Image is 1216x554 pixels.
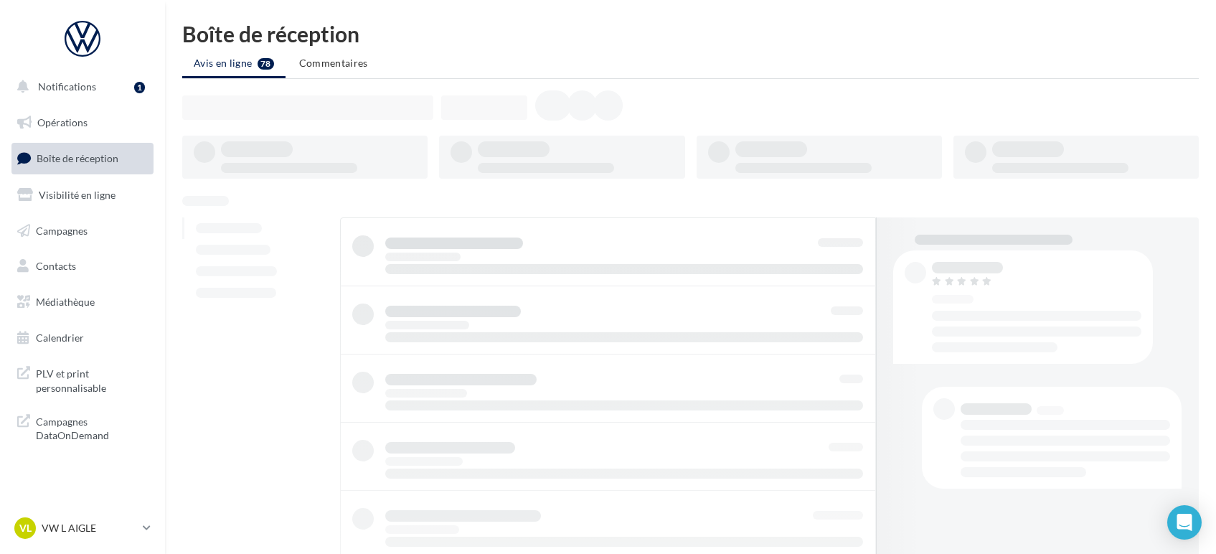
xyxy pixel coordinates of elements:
a: Boîte de réception [9,143,156,174]
span: Médiathèque [36,296,95,308]
a: Visibilité en ligne [9,180,156,210]
div: 1 [134,82,145,93]
span: Visibilité en ligne [39,189,116,201]
a: PLV et print personnalisable [9,358,156,400]
button: Notifications 1 [9,72,151,102]
span: Opérations [37,116,88,128]
span: Contacts [36,260,76,272]
span: Campagnes [36,224,88,236]
a: Campagnes DataOnDemand [9,406,156,449]
a: Campagnes [9,216,156,246]
span: Notifications [38,80,96,93]
span: Boîte de réception [37,152,118,164]
span: VL [19,521,32,535]
div: Boîte de réception [182,23,1199,44]
span: Commentaires [299,57,368,69]
a: VL VW L AIGLE [11,515,154,542]
a: Calendrier [9,323,156,353]
a: Opérations [9,108,156,138]
a: Médiathèque [9,287,156,317]
span: Calendrier [36,332,84,344]
p: VW L AIGLE [42,521,137,535]
a: Contacts [9,251,156,281]
span: PLV et print personnalisable [36,364,148,395]
span: Campagnes DataOnDemand [36,412,148,443]
div: Open Intercom Messenger [1167,505,1202,540]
